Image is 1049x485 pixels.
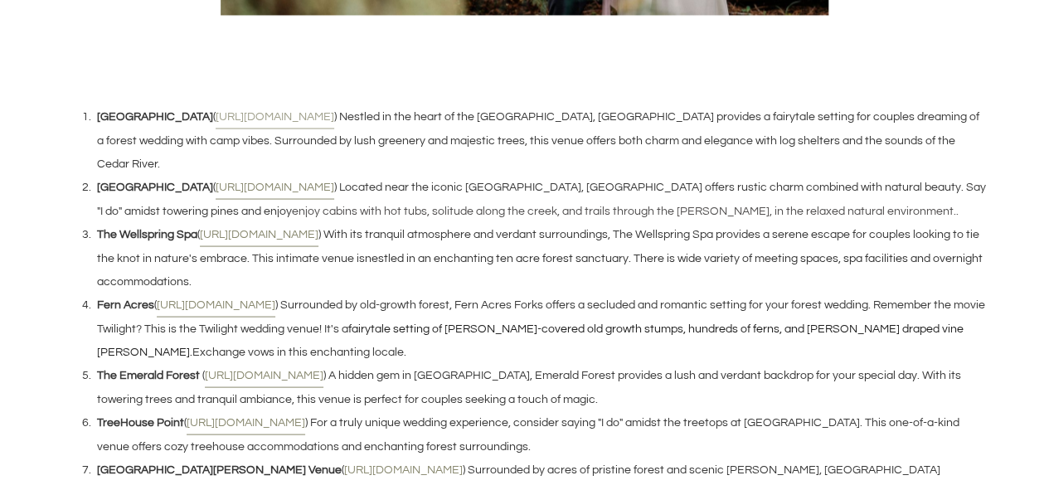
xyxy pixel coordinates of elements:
u: [URL][DOMAIN_NAME] [187,410,305,434]
strong: [GEOGRAPHIC_DATA] [97,181,213,192]
strong: TreeHouse Point [97,416,184,428]
li: ( ) Located near the iconic [GEOGRAPHIC_DATA], [GEOGRAPHIC_DATA] offers rustic charm combined wit... [80,175,987,222]
strong: The Emerald Forest [97,369,200,381]
a: [URL][DOMAIN_NAME] [157,298,275,310]
a: [URL][DOMAIN_NAME] [187,416,305,428]
li: ( ) With its tranquil atmosphere and verdant surroundings, The Wellspring Spa provides a serene e... [80,222,987,293]
a: [URL][DOMAIN_NAME] [216,181,334,192]
u: [URL][DOMAIN_NAME] [205,363,323,387]
li: ( ) A hidden gem in [GEOGRAPHIC_DATA], Emerald Forest provides a lush and verdant backdrop for yo... [80,363,987,410]
strong: The Wellspring Spa [97,228,197,240]
a: [URL][DOMAIN_NAME] [205,369,323,381]
li: ( ) Nestled in the heart of the [GEOGRAPHIC_DATA], [GEOGRAPHIC_DATA] provides a fairytale setting... [80,104,987,175]
strong: [GEOGRAPHIC_DATA] [97,110,213,122]
span: fairytale setting of [PERSON_NAME]-covered old growth stumps, hundreds of ferns, and [PERSON_NAME... [97,323,966,357]
li: ( ) Surrounded by old-growth forest, Fern Acres Forks offers a secluded and romantic setting for ... [80,293,987,363]
a: [URL][DOMAIN_NAME] [216,110,334,122]
strong: [GEOGRAPHIC_DATA][PERSON_NAME] Venue [97,463,342,475]
li: ( ) For a truly unique wedding experience, consider saying "I do" amidst the treetops at [GEOGRAP... [80,410,987,458]
span: enjoy cabins with hot tubs, solitude along the creek, and trails through the [PERSON_NAME], in th... [292,205,959,216]
a: [URL][DOMAIN_NAME] [344,463,463,475]
span: nestled in an enchanting ten acre forest sanctuary. There is wide variety of meeting spaces, spa ... [97,252,985,287]
u: [URL][DOMAIN_NAME] [157,293,275,317]
u: [URL][DOMAIN_NAME] [216,104,334,129]
u: [URL][DOMAIN_NAME] [216,175,334,199]
u: [URL][DOMAIN_NAME] [200,222,318,246]
strong: Fern Acres [97,298,154,310]
a: [URL][DOMAIN_NAME] [200,228,318,240]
